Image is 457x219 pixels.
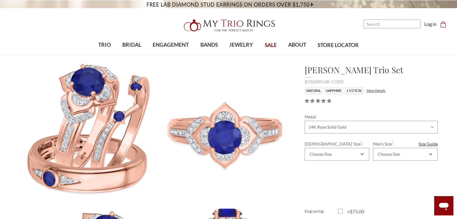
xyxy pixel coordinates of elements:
li: Sapphire [324,87,343,95]
a: BANDS [195,35,224,55]
img: My Trio Rings [181,16,277,35]
a: Cart with 0 items [440,20,450,28]
div: Choose Size [309,152,332,157]
a: STORE LOCATOR [312,36,364,55]
div: Choose Size [378,152,400,157]
a: SALE [259,36,282,55]
div: Combobox [373,148,437,161]
a: More Details [367,89,385,92]
a: My Trio Rings [133,16,324,35]
a: ENGAGEMENT [147,35,194,55]
a: BRIDAL [117,35,147,55]
h1: [PERSON_NAME] Trio Set [305,64,438,76]
a: TRIO [93,35,117,55]
a: ABOUT [282,35,312,55]
a: Log in [424,20,437,28]
label: +$75.00 [338,208,371,215]
li: 1 1/2 TCW. [345,87,364,95]
svg: cart.cart_preview [440,21,446,27]
a: Size Guide [419,141,438,147]
input: Search [364,20,421,28]
span: BANDS [200,41,218,49]
span: BRIDAL [122,41,141,49]
div: BT868R14K-C000 [305,78,438,85]
label: Men's Size : [373,141,437,147]
a: JEWELRY [224,35,259,55]
label: [DEMOGRAPHIC_DATA]' Size : [305,141,369,147]
label: Engraving: [305,208,338,215]
span: SALE [265,41,277,49]
label: Metal: [305,114,438,120]
span: TRIO [98,41,111,49]
img: Photo of Clema 1 1/2 ct tw. Round Solitaire Trio Set 14K Rose Gold [BT868RE-C000] [157,63,295,201]
div: Combobox [305,148,369,161]
span: STORE LOCATOR [318,41,359,49]
span: ENGAGEMENT [153,41,189,49]
span: ABOUT [288,41,306,49]
img: Photo of Clema 1 1/2 ct tw. Round Solitaire Trio Set 14K Rose Gold [BT868R-C000] [20,63,157,201]
li: Natural [305,87,323,95]
span: JEWELRY [229,41,253,49]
